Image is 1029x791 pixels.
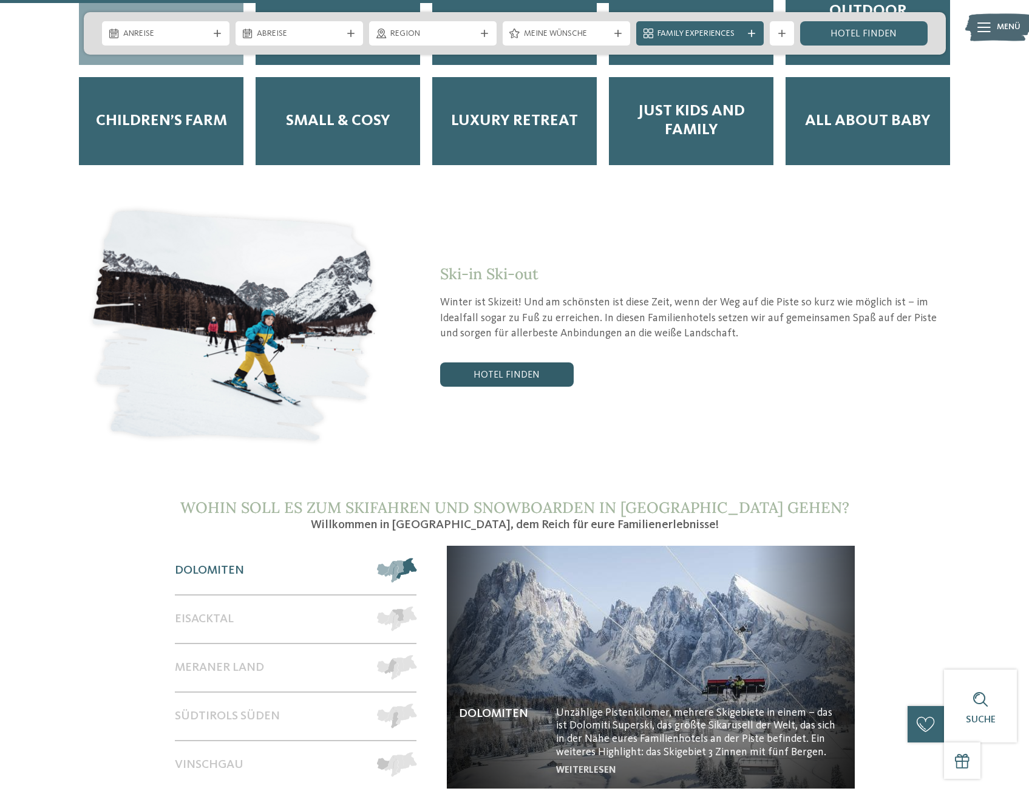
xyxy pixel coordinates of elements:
[311,519,719,531] span: Willkommen in [GEOGRAPHIC_DATA], dem Reich für eure Familienerlebnisse!
[800,21,928,46] a: Hotel finden
[123,28,208,40] span: Anreise
[440,362,574,387] a: Hotel finden
[96,112,227,131] span: Children’s Farm
[286,112,390,131] span: Small & Cosy
[621,102,761,140] span: Just Kids and Family
[279,12,398,30] span: Winter Action
[440,295,946,341] p: Winter ist Skizeit! Und am schönsten ist diese Zeit, wenn der Weg auf die Piste so kurz wie mögli...
[175,612,234,626] span: Eisacktal
[390,28,475,40] span: Region
[175,563,244,578] span: Dolomiten
[966,715,996,725] span: Suche
[175,758,243,772] span: Vinschgau
[451,112,578,131] span: Luxury Retreat
[108,12,215,30] span: Ski-in Ski-out
[257,28,342,40] span: Abreise
[175,709,280,724] span: Südtirols Süden
[657,28,742,40] span: Family Experiences
[447,546,855,789] img: Familienhotel an der Piste = Spaß ohne Ende
[84,202,385,450] img: Familienhotel an der Piste = Spaß ohne Ende
[175,660,264,675] span: Meraner Land
[524,28,609,40] span: Meine Wünsche
[648,12,734,30] span: Water Fun
[556,766,616,775] a: weiterlesen
[805,112,931,131] span: All about Baby
[180,498,849,517] span: Wohin soll es zum Skifahren und Snowboarden in [GEOGRAPHIC_DATA] gehen?
[449,12,580,30] span: Happy Teenager
[440,264,538,283] span: Ski-in Ski-out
